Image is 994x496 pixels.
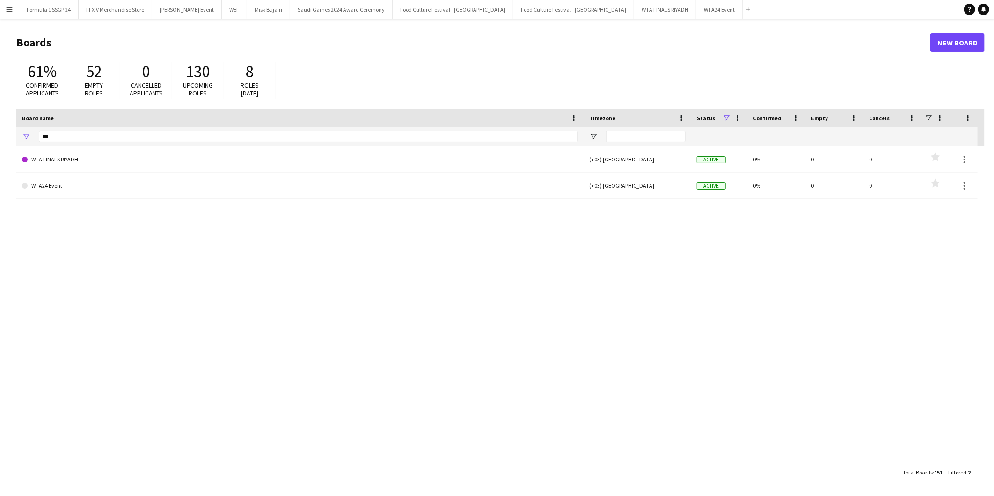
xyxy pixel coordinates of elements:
[903,469,933,476] span: Total Boards
[697,156,726,163] span: Active
[39,131,578,142] input: Board name Filter Input
[634,0,696,19] button: WTA FINALS RIYADH
[869,115,890,122] span: Cancels
[747,173,805,198] div: 0%
[16,36,930,50] h1: Boards
[589,115,615,122] span: Timezone
[186,61,210,82] span: 130
[747,146,805,172] div: 0%
[584,173,691,198] div: (+03) [GEOGRAPHIC_DATA]
[513,0,634,19] button: Food Culture Festival - [GEOGRAPHIC_DATA]
[753,115,782,122] span: Confirmed
[22,146,578,173] a: WTA FINALS RIYADH
[393,0,513,19] button: Food Culture Festival - [GEOGRAPHIC_DATA]
[863,146,921,172] div: 0
[142,61,150,82] span: 0
[222,0,247,19] button: WEF
[247,0,290,19] button: Misk Bujairi
[79,0,152,19] button: FFXIV Merchandise Store
[811,115,828,122] span: Empty
[606,131,686,142] input: Timezone Filter Input
[130,81,163,97] span: Cancelled applicants
[948,469,966,476] span: Filtered
[930,33,985,52] a: New Board
[22,115,54,122] span: Board name
[28,61,57,82] span: 61%
[697,182,726,190] span: Active
[934,469,943,476] span: 151
[863,173,921,198] div: 0
[152,0,222,19] button: [PERSON_NAME] Event
[22,132,30,141] button: Open Filter Menu
[948,463,971,481] div: :
[696,0,743,19] button: WTA24 Event
[26,81,59,97] span: Confirmed applicants
[805,146,863,172] div: 0
[241,81,259,97] span: Roles [DATE]
[246,61,254,82] span: 8
[968,469,971,476] span: 2
[86,61,102,82] span: 52
[19,0,79,19] button: Formula 1 SSGP 24
[85,81,103,97] span: Empty roles
[584,146,691,172] div: (+03) [GEOGRAPHIC_DATA]
[903,463,943,481] div: :
[183,81,213,97] span: Upcoming roles
[290,0,393,19] button: Saudi Games 2024 Award Ceremony
[589,132,598,141] button: Open Filter Menu
[697,115,715,122] span: Status
[805,173,863,198] div: 0
[22,173,578,199] a: WTA24 Event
